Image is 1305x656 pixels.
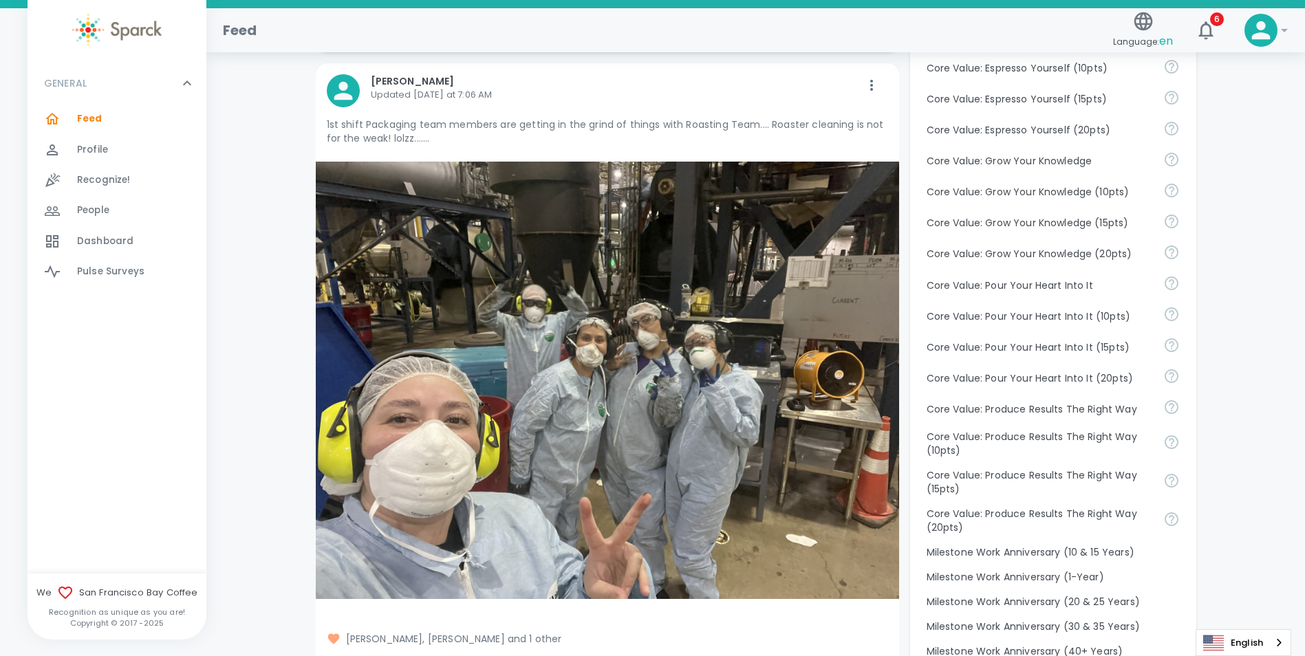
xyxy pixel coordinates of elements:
[371,74,861,88] p: [PERSON_NAME]
[44,76,87,90] p: GENERAL
[927,61,1152,75] p: Core Value: Espresso Yourself (10pts)
[927,185,1152,199] p: Core Value: Grow Your Knowledge (10pts)
[1196,630,1291,655] a: English
[1163,511,1180,527] svg: Find success working together and doing the right thing
[1163,306,1180,322] svg: Come to work to make a difference in your own way
[1163,275,1180,292] svg: Come to work to make a difference in your own way
[28,104,206,134] a: Feed
[927,92,1152,106] p: Core Value: Espresso Yourself (15pts)
[327,118,888,145] p: 1st shift Packaging team members are getting in the grind of things with Roasting Team.... Roaste...
[927,371,1152,385] p: Core Value: Pour Your Heart Into It (20pts)
[28,195,206,226] a: People
[1113,32,1173,51] span: Language:
[1210,12,1224,26] span: 6
[1163,151,1180,168] svg: Follow your curiosity and learn together
[327,632,888,646] span: [PERSON_NAME], [PERSON_NAME] and 1 other
[927,468,1152,496] p: Core Value: Produce Results The Right Way (15pts)
[1163,182,1180,199] svg: Follow your curiosity and learn together
[1196,629,1291,656] aside: Language selected: English
[77,204,109,217] span: People
[77,265,144,278] span: Pulse Surveys
[28,617,206,628] p: Copyright © 2017 - 2025
[927,340,1152,354] p: Core Value: Pour Your Heart Into It (15pts)
[28,63,206,104] div: GENERAL
[927,247,1152,261] p: Core Value: Grow Your Knowledge (20pts)
[72,14,162,46] img: Sparck logo
[927,545,1180,559] p: Milestone Work Anniversary (10 & 15 Years)
[371,88,861,102] p: Updated [DATE] at 7:06 AM
[77,143,108,157] span: Profile
[28,104,206,292] div: GENERAL
[1163,244,1180,261] svg: Follow your curiosity and learn together
[28,584,206,601] span: We San Francisco Bay Coffee
[28,256,206,287] a: Pulse Surveys
[1163,472,1180,489] svg: Find success working together and doing the right thing
[1189,14,1222,47] button: 6
[927,507,1152,534] p: Core Value: Produce Results The Right Way (20pts)
[927,595,1180,609] p: Milestone Work Anniversary (20 & 25 Years)
[927,620,1180,633] p: Milestone Work Anniversary (30 & 35 Years)
[1163,337,1180,353] svg: Come to work to make a difference in your own way
[1163,58,1180,75] svg: Share your voice and your ideas
[316,162,899,599] img: https://api.sparckco.com/rails/active_storage/blobs/redirect/eyJfcmFpbHMiOnsibWVzc2FnZSI6IkJBaHBB...
[77,234,133,248] span: Dashboard
[77,112,103,126] span: Feed
[28,606,206,617] p: Recognition as unique as you are!
[1159,33,1173,49] span: en
[927,309,1152,323] p: Core Value: Pour Your Heart Into It (10pts)
[927,278,1152,292] p: Core Value: Pour Your Heart Into It
[927,402,1152,416] p: Core Value: Produce Results The Right Way
[927,154,1152,168] p: Core Value: Grow Your Knowledge
[1163,120,1180,137] svg: Share your voice and your ideas
[1108,6,1178,55] button: Language:en
[927,430,1152,457] p: Core Value: Produce Results The Right Way (10pts)
[28,226,206,256] a: Dashboard
[1163,213,1180,230] svg: Follow your curiosity and learn together
[1163,434,1180,450] svg: Find success working together and doing the right thing
[28,135,206,165] a: Profile
[1163,368,1180,384] svg: Come to work to make a difference in your own way
[223,19,257,41] h1: Feed
[927,570,1180,584] p: Milestone Work Anniversary (1-Year)
[28,165,206,195] a: Recognize!
[927,216,1152,230] p: Core Value: Grow Your Knowledge (15pts)
[927,123,1152,137] p: Core Value: Espresso Yourself (20pts)
[77,173,131,187] span: Recognize!
[1163,399,1180,415] svg: Find success working together and doing the right thing
[1196,629,1291,656] div: Language
[1163,89,1180,106] svg: Share your voice and your ideas
[28,14,206,46] a: Sparck logo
